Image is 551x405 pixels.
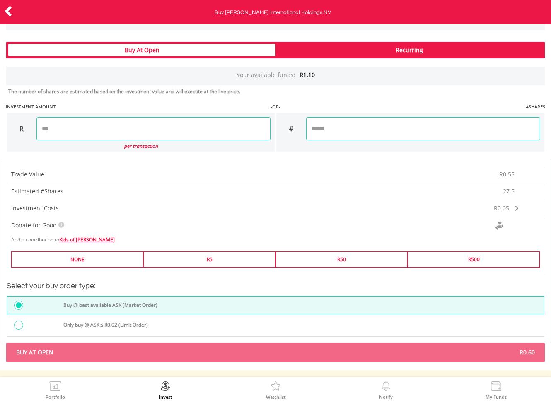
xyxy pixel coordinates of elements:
label: R50 [275,251,408,268]
img: Invest Now [159,381,172,393]
img: View Funds [490,381,503,393]
label: Invest [159,395,172,399]
img: View Portfolio [49,381,62,393]
label: Only buy @ ASK ≤ R0.02 (Limit Order) [58,321,148,330]
div: per transaction [7,140,271,152]
span: Investment Costs [11,204,59,212]
label: Portfolio [46,395,65,399]
h3: Select your buy order type: [7,280,544,292]
label: NONE [11,251,143,268]
a: My Funds [486,381,507,399]
span: Donate for Good [11,221,57,229]
div: Your available funds: [6,67,545,85]
label: Watchlist [266,395,285,399]
img: Donte For Good [495,222,503,230]
a: Watchlist [266,381,285,399]
img: View Notifications [379,381,392,393]
label: Buy @ best available ASK (Market Order) [58,301,157,310]
span: R0.55 [499,170,515,178]
b: BUY ORDER [152,376,185,384]
a: Kids of [PERSON_NAME] [59,236,115,243]
span: R0.05 [494,204,509,212]
div: Buy At Open [8,44,275,56]
label: #SHARES [526,104,545,110]
label: R5 [143,251,275,268]
label: INVESTMENT AMOUNT [6,104,56,110]
span: Estimated #Shares [11,187,63,195]
div: The number of shares are estimated based on the investment value and will execute at the live price. [8,88,548,95]
div: Recurring [275,44,543,56]
span: Buy At Open [10,348,275,357]
label: R500 [408,251,540,268]
label: -OR- [271,104,280,110]
div: # [276,117,306,140]
label: My Funds [486,395,507,399]
div: Add a contribution to [7,232,544,243]
span: 27.5 [503,187,515,195]
img: Watchlist [269,381,282,393]
span: R0.60 [275,348,541,357]
div: R [7,117,36,140]
a: Portfolio [46,381,65,399]
label: Notify [379,395,393,399]
a: Notify [379,381,393,399]
span: Trade Value [11,170,44,178]
a: Invest [159,381,172,399]
span: R1.10 [300,71,315,79]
